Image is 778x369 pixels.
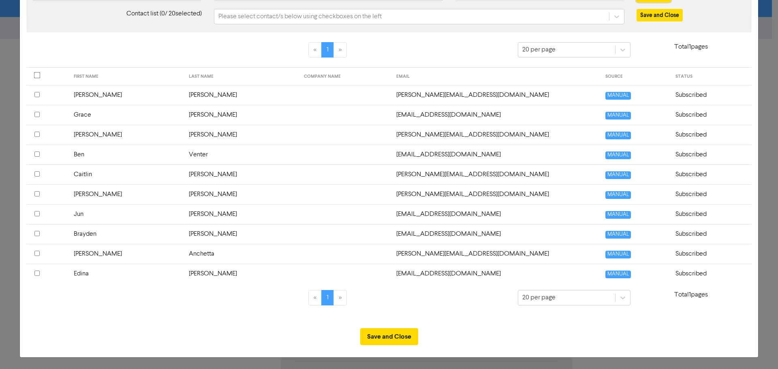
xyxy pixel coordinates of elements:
span: MANUAL [605,171,631,179]
span: MANUAL [605,191,631,199]
span: MANUAL [605,211,631,219]
td: [PERSON_NAME] [184,125,299,145]
div: Contact list ( 0 / 20 selected) [27,9,208,24]
td: Subscribed [671,85,752,105]
td: Grace [69,105,184,125]
span: MANUAL [605,231,631,239]
a: Page 1 is your current page [321,42,334,58]
td: Subscribed [671,224,752,244]
div: 20 per page [522,293,556,303]
td: Subscribed [671,184,752,204]
th: FIRST NAME [69,68,184,85]
span: MANUAL [605,112,631,119]
p: Total 1 pages [631,290,752,300]
td: kerri.b@eea-advisory.com.au [391,85,601,105]
span: MANUAL [605,151,631,159]
div: Please select contact/s below using checkboxes on the left [218,12,382,21]
span: MANUAL [605,251,631,258]
td: [PERSON_NAME] [184,224,299,244]
td: Subscribed [671,125,752,145]
p: Total 1 pages [631,42,752,52]
td: [PERSON_NAME] [184,105,299,125]
td: Anchetta [184,244,299,264]
button: Save and Close [360,328,418,345]
td: Jun [69,204,184,224]
td: steven.b@eea-advisory.com.au [391,184,601,204]
td: Subscribed [671,105,752,125]
td: Subscribed [671,164,752,184]
td: [PERSON_NAME] [184,85,299,105]
td: Ben [69,145,184,164]
td: caitlin.e@eea-advisory.com.au [391,164,601,184]
span: MANUAL [605,132,631,139]
td: [PERSON_NAME] [184,164,299,184]
td: Venter [184,145,299,164]
a: Page 1 is your current page [321,290,334,305]
td: alex@eea-advisory.com.au [391,244,601,264]
td: ben.v@eea-advisory.com.au [391,145,601,164]
th: SOURCE [601,68,671,85]
th: EMAIL [391,68,601,85]
td: [PERSON_NAME] [184,184,299,204]
td: Caitlin [69,164,184,184]
td: brayden.a@eea-advisory.com.au [391,224,601,244]
td: [PERSON_NAME] [184,204,299,224]
td: [PERSON_NAME] [69,125,184,145]
button: Save and Close [637,9,683,21]
td: [PERSON_NAME] [184,264,299,284]
th: COMPANY NAME [299,68,391,85]
td: grace.g@eea-advisory.com.au [391,105,601,125]
th: LAST NAME [184,68,299,85]
th: STATUS [671,68,752,85]
iframe: Chat Widget [737,330,778,369]
td: [PERSON_NAME] [69,244,184,264]
div: 20 per page [522,45,556,55]
td: Subscribed [671,264,752,284]
td: Edina [69,264,184,284]
td: Subscribed [671,244,752,264]
td: Brayden [69,224,184,244]
td: [PERSON_NAME] [69,184,184,204]
span: MANUAL [605,92,631,100]
td: edina.t@eea-advisory.com.au [391,264,601,284]
td: chris.m@eea-advisory.com.au [391,125,601,145]
td: jun.w@eea-advisory.com.au [391,204,601,224]
span: MANUAL [605,271,631,278]
td: Subscribed [671,204,752,224]
td: [PERSON_NAME] [69,85,184,105]
td: Subscribed [671,145,752,164]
